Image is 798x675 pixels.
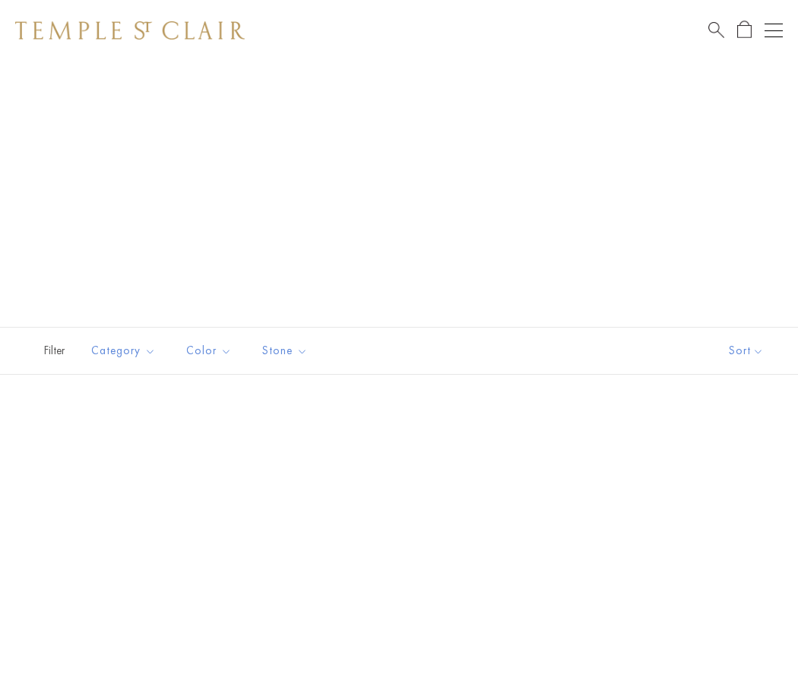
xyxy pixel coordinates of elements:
[179,341,243,360] span: Color
[84,341,167,360] span: Category
[175,334,243,368] button: Color
[255,341,319,360] span: Stone
[251,334,319,368] button: Stone
[708,21,724,40] a: Search
[695,328,798,374] button: Show sort by
[15,21,245,40] img: Temple St. Clair
[737,21,752,40] a: Open Shopping Bag
[80,334,167,368] button: Category
[765,21,783,40] button: Open navigation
